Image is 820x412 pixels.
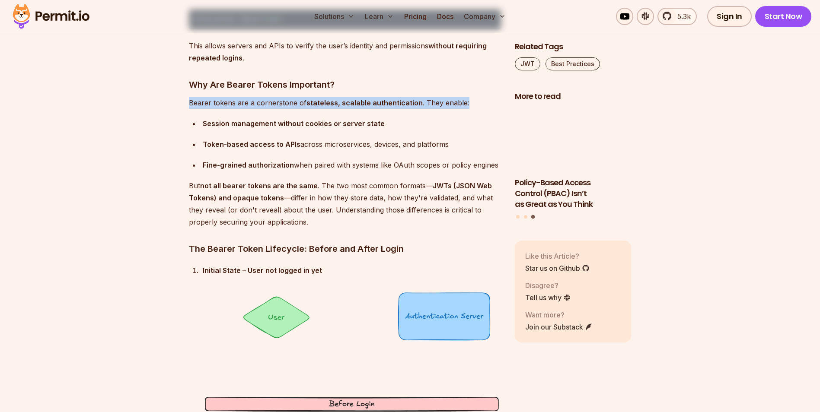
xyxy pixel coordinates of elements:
[189,181,492,202] strong: JWTs (JSON Web Tokens) and opaque tokens
[515,107,632,173] img: Policy-Based Access Control (PBAC) Isn’t as Great as You Think
[306,98,423,107] strong: stateless, scalable authentication
[515,91,632,102] h2: More to read
[672,11,691,22] span: 5.3k
[9,2,93,31] img: Permit logo
[189,180,501,228] p: But . The two most common formats— —differ in how they store data, how they're validated, and wha...
[203,266,322,275] strong: Initial State – User not logged in yet
[189,242,501,256] h3: The Bearer Token Lifecycle: Before and After Login
[755,6,812,27] a: Start Now
[515,57,540,70] a: JWT
[203,138,501,150] div: across microservices, devices, and platforms
[516,215,520,219] button: Go to slide 1
[515,107,632,220] div: Posts
[531,215,535,219] button: Go to slide 3
[311,8,358,25] button: Solutions
[515,41,632,52] h2: Related Tags
[189,40,501,64] p: This allows servers and APIs to verify the user’s identity and permissions .
[515,107,632,210] li: 3 of 3
[657,8,697,25] a: 5.3k
[189,41,487,62] strong: without requiring repeated logins
[361,8,397,25] button: Learn
[525,280,571,291] p: Disagree?
[525,310,593,320] p: Want more?
[546,57,600,70] a: Best Practices
[434,8,457,25] a: Docs
[203,159,501,171] div: when paired with systems like OAuth scopes or policy engines
[401,8,430,25] a: Pricing
[203,140,300,149] strong: Token-based access to APIs
[515,177,632,209] h3: Policy-Based Access Control (PBAC) Isn’t as Great as You Think
[200,181,318,190] strong: not all bearer tokens are the same
[189,97,501,109] p: Bearer tokens are a cornerstone of . They enable:
[525,263,590,273] a: Star us on Github
[525,322,593,332] a: Join our Substack
[460,8,509,25] button: Company
[189,78,501,92] h3: Why Are Bearer Tokens Important?
[525,292,571,303] a: Tell us why
[203,161,294,169] strong: Fine-grained authorization
[524,215,527,219] button: Go to slide 2
[203,119,385,128] strong: Session management without cookies or server state
[707,6,752,27] a: Sign In
[525,251,590,261] p: Like this Article?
